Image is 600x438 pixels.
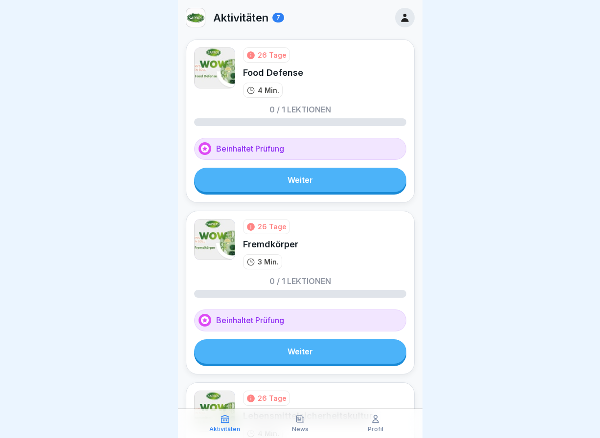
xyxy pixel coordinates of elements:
div: Food Defense [243,66,303,79]
img: tkgbk1fn8zp48wne4tjen41h.png [194,219,235,260]
a: Weiter [194,168,406,192]
div: Fremdkörper [243,238,298,250]
p: News [292,426,309,433]
div: 26 Tage [258,221,287,232]
p: 0 / 1 Lektionen [269,106,331,113]
p: Aktivitäten [213,11,268,24]
div: 26 Tage [258,50,287,60]
div: 7 [272,13,284,22]
p: 3 Min. [258,257,279,267]
div: Beinhaltet Prüfung [194,309,406,331]
div: 26 Tage [258,393,287,403]
a: Weiter [194,339,406,364]
p: 4 Min. [258,85,279,95]
div: Beinhaltet Prüfung [194,138,406,160]
p: 0 / 1 Lektionen [269,277,331,285]
p: Aktivitäten [209,426,240,433]
img: b09us41hredzt9sfzsl3gafq.png [194,47,235,88]
p: Profil [368,426,383,433]
img: kf7i1i887rzam0di2wc6oekd.png [186,8,205,27]
img: x7ba9ezpb0gwldksaaha8749.png [194,391,235,432]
